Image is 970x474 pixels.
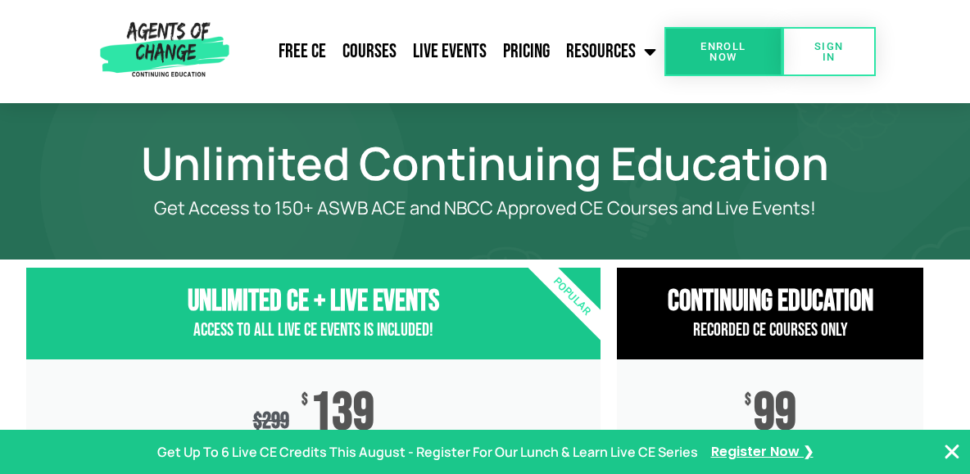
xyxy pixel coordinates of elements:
span: 99 [754,392,796,435]
a: Enroll Now [664,27,782,76]
a: Live Events [405,31,495,72]
span: Enroll Now [691,41,755,62]
span: Recorded CE Courses Only [693,319,848,341]
span: 139 [310,392,374,435]
span: $ [253,408,262,435]
nav: Menu [235,31,665,72]
a: Free CE [270,31,334,72]
a: Resources [558,31,664,72]
h3: Continuing Education [617,284,923,319]
h1: Unlimited Continuing Education [41,144,929,182]
span: SIGN IN [809,41,850,62]
p: Get Access to 150+ ASWB ACE and NBCC Approved CE Courses and Live Events! [107,198,863,219]
h3: Unlimited CE + Live Events [26,284,601,319]
a: SIGN IN [782,27,876,76]
span: $ [301,392,308,409]
a: Courses [334,31,405,72]
div: Popular [478,202,667,391]
a: Register Now ❯ [711,440,814,464]
div: 299 [253,408,289,435]
p: Get Up To 6 Live CE Credits This August - Register For Our Lunch & Learn Live CE Series [157,440,698,464]
span: $ [745,392,751,409]
a: Pricing [495,31,558,72]
span: Access to All Live CE Events Is Included! [193,319,433,341]
button: Close Banner [942,442,962,462]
